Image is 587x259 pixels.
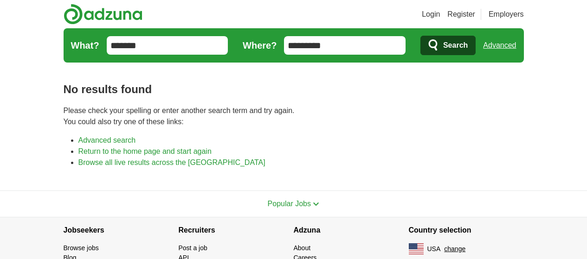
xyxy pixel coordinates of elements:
[78,136,136,144] a: Advanced search
[64,105,524,127] p: Please check your spelling or enter another search term and try again. You could also try one of ...
[294,244,311,252] a: About
[443,36,468,55] span: Search
[78,158,265,166] a: Browse all live results across the [GEOGRAPHIC_DATA]
[243,38,277,52] label: Where?
[444,244,465,254] button: change
[71,38,99,52] label: What?
[422,9,440,20] a: Login
[483,36,516,55] a: Advanced
[489,9,524,20] a: Employers
[420,36,476,55] button: Search
[179,244,207,252] a: Post a job
[64,244,99,252] a: Browse jobs
[78,147,212,155] a: Return to the home page and start again
[64,81,524,98] h1: No results found
[313,202,319,206] img: toggle icon
[268,200,311,208] span: Popular Jobs
[64,4,142,25] img: Adzuna logo
[447,9,475,20] a: Register
[427,244,441,254] span: USA
[409,217,524,243] h4: Country selection
[409,243,424,254] img: US flag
